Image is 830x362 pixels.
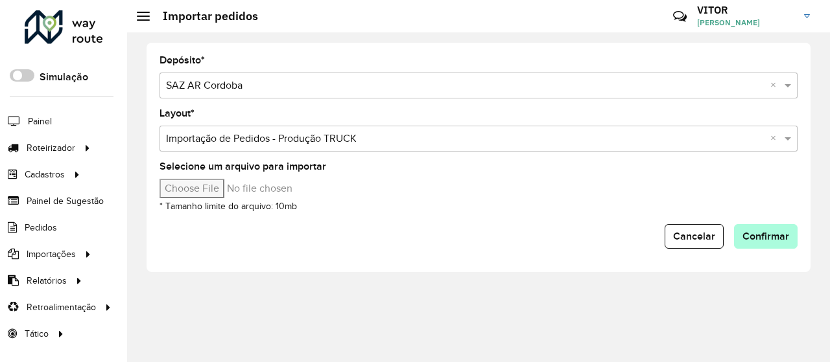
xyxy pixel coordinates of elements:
[697,4,794,16] h3: VITOR
[25,168,65,181] span: Cadastros
[150,9,258,23] h2: Importar pedidos
[160,159,326,174] label: Selecione um arquivo para importar
[734,224,798,249] button: Confirmar
[28,115,52,128] span: Painel
[160,52,205,68] label: Depósito
[25,327,49,341] span: Tático
[770,131,781,146] span: Clear all
[40,69,88,85] label: Simulação
[27,194,104,208] span: Painel de Sugestão
[25,221,57,234] span: Pedidos
[27,274,67,288] span: Relatórios
[665,224,724,249] button: Cancelar
[27,247,76,261] span: Importações
[673,231,715,242] span: Cancelar
[27,141,75,155] span: Roteirizador
[160,106,195,121] label: Layout
[697,17,794,28] span: [PERSON_NAME]
[666,3,694,30] a: Contato Rápido
[27,300,96,314] span: Retroalimentação
[770,78,781,93] span: Clear all
[742,231,789,242] span: Confirmar
[160,201,297,211] small: * Tamanho limite do arquivo: 10mb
